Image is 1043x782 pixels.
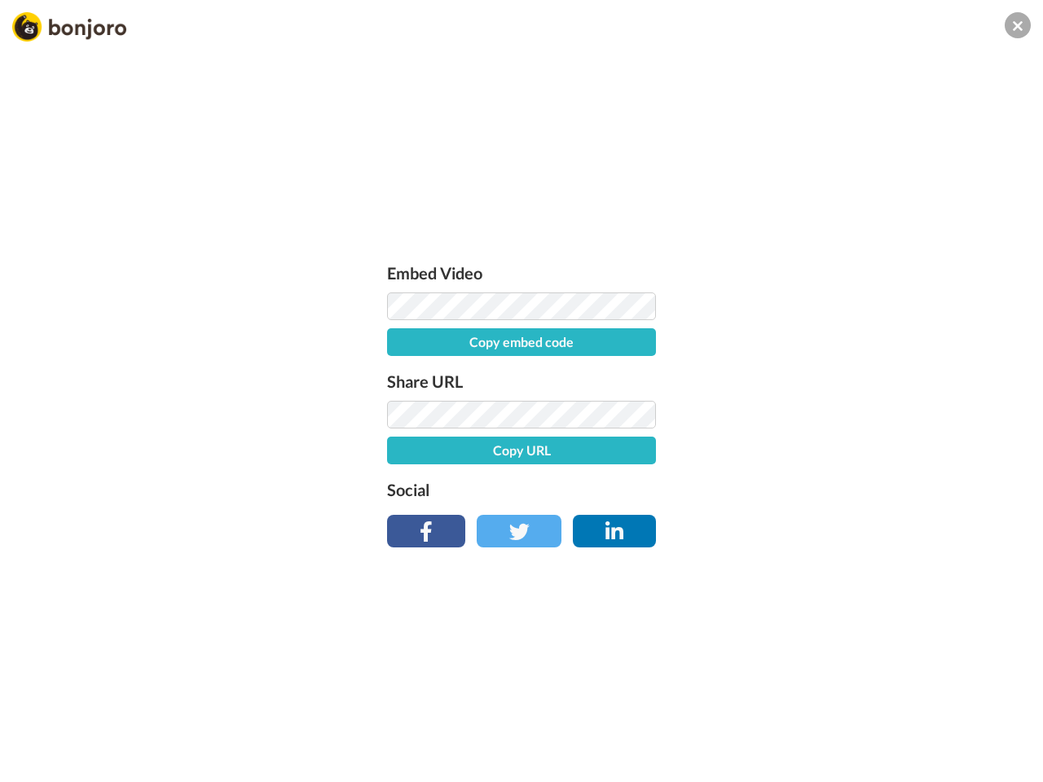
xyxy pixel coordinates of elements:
[387,368,656,394] label: Share URL
[387,437,656,464] button: Copy URL
[387,328,656,356] button: Copy embed code
[12,12,126,42] img: Bonjoro Logo
[387,260,656,286] label: Embed Video
[387,477,656,503] label: Social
